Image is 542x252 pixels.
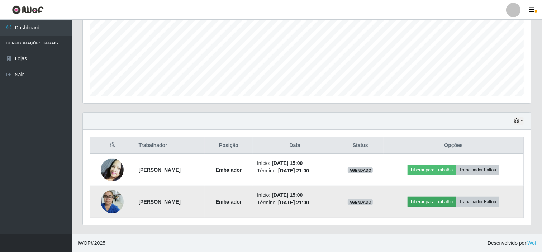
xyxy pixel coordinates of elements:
[272,192,303,198] time: [DATE] 15:00
[77,239,107,247] span: © 2025 .
[456,165,499,175] button: Trabalhador Faltou
[12,5,44,14] img: CoreUI Logo
[278,200,309,205] time: [DATE] 21:00
[348,199,373,205] span: AGENDADO
[138,199,180,205] strong: [PERSON_NAME]
[77,240,91,246] span: IWOF
[488,239,536,247] span: Desenvolvido por
[257,160,333,167] li: Início:
[216,199,242,205] strong: Embalador
[257,191,333,199] li: Início:
[257,199,333,206] li: Término:
[216,167,242,173] strong: Embalador
[272,160,303,166] time: [DATE] 15:00
[408,197,456,207] button: Liberar para Trabalho
[384,137,523,154] th: Opções
[138,167,180,173] strong: [PERSON_NAME]
[408,165,456,175] button: Liberar para Trabalho
[253,137,337,154] th: Data
[134,137,205,154] th: Trabalhador
[101,159,124,181] img: 1724612024649.jpeg
[526,240,536,246] a: iWof
[348,167,373,173] span: AGENDADO
[456,197,499,207] button: Trabalhador Faltou
[205,137,253,154] th: Posição
[257,167,333,175] li: Término:
[101,186,124,217] img: 1747872816580.jpeg
[337,137,384,154] th: Status
[278,168,309,173] time: [DATE] 21:00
